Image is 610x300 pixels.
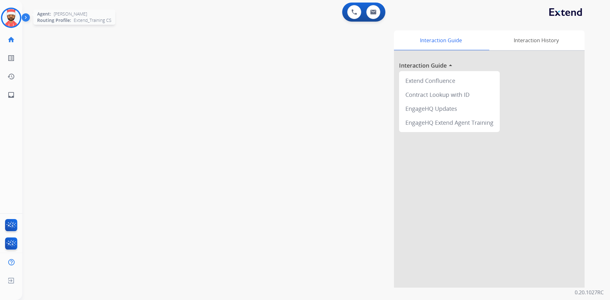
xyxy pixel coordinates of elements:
[54,11,87,17] span: [PERSON_NAME]
[488,30,585,50] div: Interaction History
[402,74,497,88] div: Extend Confluence
[7,36,15,43] mat-icon: home
[37,17,71,23] span: Routing Profile:
[402,116,497,130] div: EngageHQ Extend Agent Training
[2,9,20,27] img: avatar
[402,102,497,116] div: EngageHQ Updates
[7,91,15,99] mat-icon: inbox
[575,289,604,296] p: 0.20.1027RC
[74,17,112,23] span: Extend_Training CS
[7,73,15,80] mat-icon: history
[7,54,15,62] mat-icon: list_alt
[37,11,51,17] span: Agent:
[402,88,497,102] div: Contract Lookup with ID
[394,30,488,50] div: Interaction Guide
